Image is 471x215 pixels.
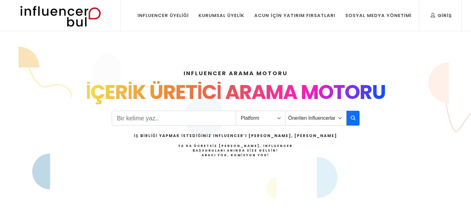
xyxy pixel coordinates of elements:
div: Sosyal Medya Yönetimi [345,12,412,19]
div: Acun İçin Yatırım Fırsatları [254,12,335,19]
strong: Aracı Yok, Komisyon Yok! [202,153,270,157]
input: Search [112,111,236,126]
h4: INFLUENCER ARAMA MOTORU [35,69,436,77]
div: Kurumsal Üyelik [198,12,244,19]
div: Giriş [431,12,452,19]
div: Influencer Üyeliği [137,12,189,19]
h4: Ya da Ücretsiz [PERSON_NAME], Influencer Başvuruları Anında Size Gelsin! [134,144,337,157]
div: İÇERİK ÜRETİCİ ARAMA MOTORU [35,77,436,107]
h2: İş Birliği Yapmak İstediğiniz Influencer’ı [PERSON_NAME], [PERSON_NAME] [134,133,337,139]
